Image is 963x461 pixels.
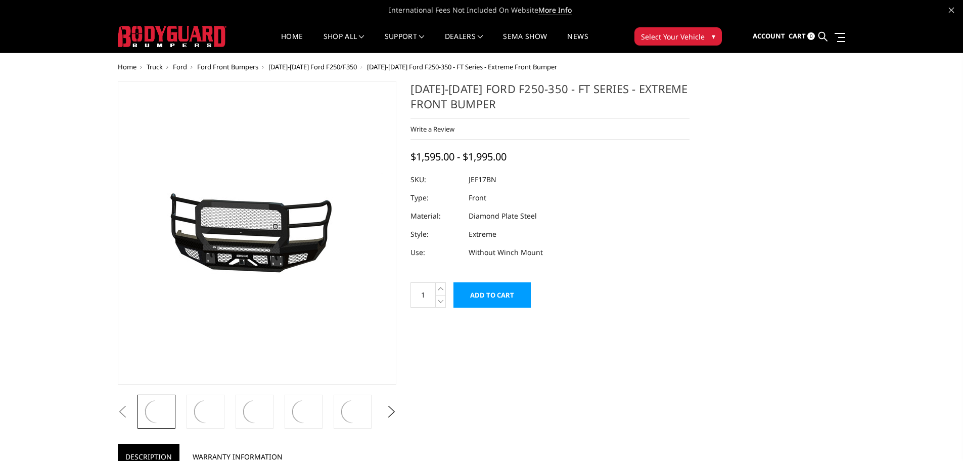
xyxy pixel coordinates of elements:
a: Write a Review [410,124,454,134]
img: 2017-2022 Ford F250-350 - FT Series - Extreme Front Bumper [143,398,170,426]
dt: Use: [410,243,461,262]
a: 2017-2022 Ford F250-350 - FT Series - Extreme Front Bumper [118,81,397,385]
dd: Extreme [469,225,496,243]
a: [DATE]-[DATE] Ford F250/F350 [268,62,357,71]
a: Ford [173,62,187,71]
dt: Type: [410,189,461,207]
span: Cart [789,31,806,40]
a: Account [753,23,785,50]
input: Add to Cart [453,282,531,308]
dd: Diamond Plate Steel [469,207,537,225]
dd: Without Winch Mount [469,243,543,262]
a: SEMA Show [503,33,547,53]
button: Next [384,404,399,420]
a: Home [281,33,303,53]
dt: Style: [410,225,461,243]
img: 2017-2022 Ford F250-350 - FT Series - Extreme Front Bumper [290,398,317,426]
dt: Material: [410,207,461,225]
button: Previous [115,404,130,420]
img: 2017-2022 Ford F250-350 - FT Series - Extreme Front Bumper [130,173,383,293]
button: Select Your Vehicle [634,27,722,46]
a: Support [385,33,425,53]
a: Truck [147,62,163,71]
a: Cart 0 [789,23,815,50]
span: Account [753,31,785,40]
a: Home [118,62,136,71]
dd: Front [469,189,486,207]
img: 2017-2022 Ford F250-350 - FT Series - Extreme Front Bumper [241,398,268,426]
a: Dealers [445,33,483,53]
span: Select Your Vehicle [641,31,705,42]
img: BODYGUARD BUMPERS [118,26,226,47]
img: 2017-2022 Ford F250-350 - FT Series - Extreme Front Bumper [192,398,219,426]
a: More Info [538,5,572,15]
h1: [DATE]-[DATE] Ford F250-350 - FT Series - Extreme Front Bumper [410,81,690,119]
a: News [567,33,588,53]
dt: SKU: [410,171,461,189]
a: shop all [324,33,364,53]
span: ▾ [712,31,715,41]
span: 0 [807,32,815,40]
dd: JEF17BN [469,171,496,189]
span: [DATE]-[DATE] Ford F250-350 - FT Series - Extreme Front Bumper [367,62,557,71]
span: $1,595.00 - $1,995.00 [410,150,507,163]
a: Ford Front Bumpers [197,62,258,71]
img: 2017-2022 Ford F250-350 - FT Series - Extreme Front Bumper [339,398,366,426]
